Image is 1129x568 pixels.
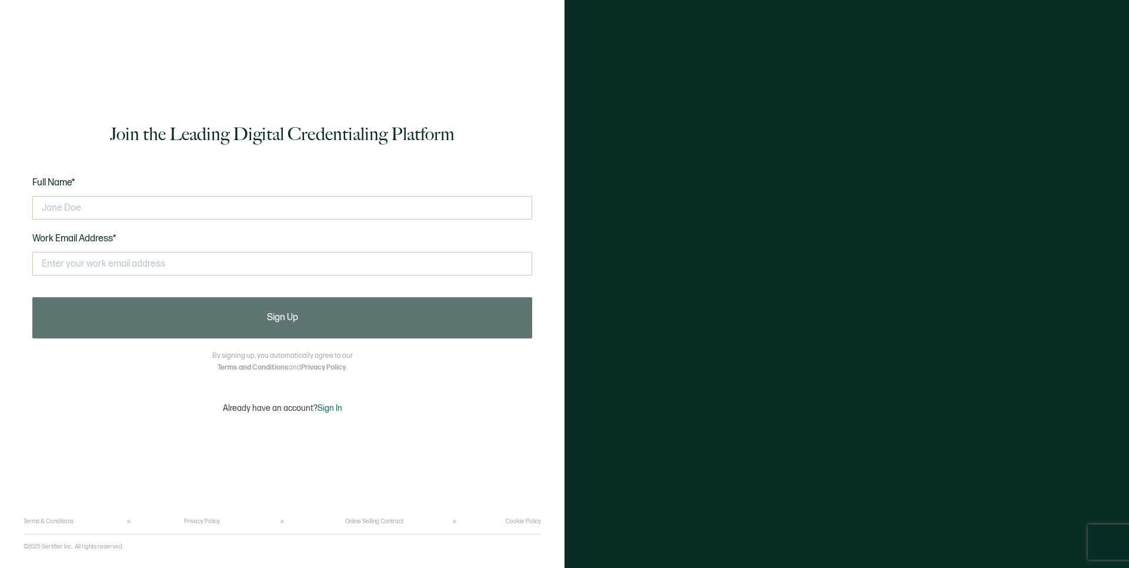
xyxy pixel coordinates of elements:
a: Privacy Policy [301,363,346,372]
a: Privacy Policy [184,518,220,525]
p: ©2025 Sertifier Inc.. All rights reserved. [24,543,123,550]
a: Cookie Policy [506,518,541,525]
a: Terms & Conditions [24,518,74,525]
span: Work Email Address* [32,233,116,244]
span: Sign In [318,403,342,413]
h1: Join the Leading Digital Credentialing Platform [110,122,455,146]
input: Jane Doe [32,196,532,220]
a: Online Selling Contract [345,518,403,525]
span: Sign Up [267,313,298,323]
a: Terms and Conditions [218,363,289,372]
p: Already have an account? [223,403,342,413]
button: Sign Up [32,297,532,338]
p: By signing up, you automatically agree to our and . [212,350,353,374]
input: Enter your work email address [32,252,532,275]
span: Full Name* [32,177,75,188]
